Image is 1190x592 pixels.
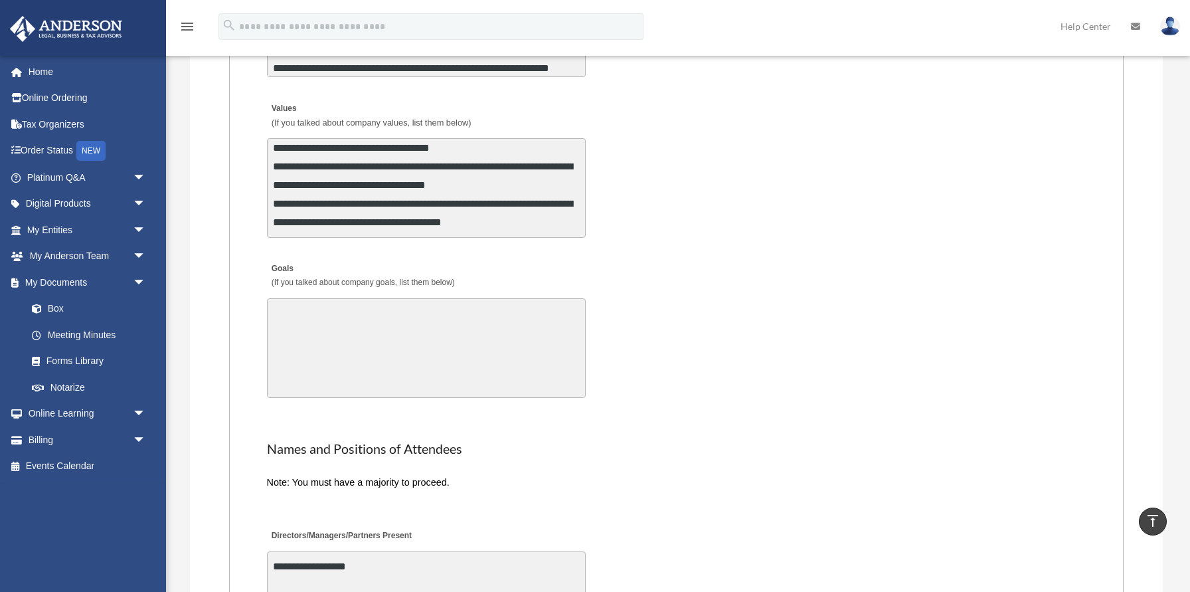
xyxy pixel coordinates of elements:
[9,243,166,270] a: My Anderson Teamarrow_drop_down
[9,111,166,138] a: Tax Organizers
[9,401,166,427] a: Online Learningarrow_drop_down
[9,269,166,296] a: My Documentsarrow_drop_down
[133,401,159,428] span: arrow_drop_down
[19,348,166,375] a: Forms Library
[267,260,458,292] label: Goals
[19,322,159,348] a: Meeting Minutes
[179,19,195,35] i: menu
[9,453,166,480] a: Events Calendar
[1160,17,1180,36] img: User Pic
[9,85,166,112] a: Online Ordering
[133,243,159,270] span: arrow_drop_down
[133,191,159,218] span: arrow_drop_down
[9,58,166,85] a: Home
[9,217,166,243] a: My Entitiesarrow_drop_down
[9,427,166,453] a: Billingarrow_drop_down
[1145,513,1161,529] i: vertical_align_top
[133,427,159,454] span: arrow_drop_down
[272,118,471,128] span: (If you talked about company values, list them below)
[267,477,450,488] span: Note: You must have a majority to proceed.
[222,18,236,33] i: search
[272,278,455,287] span: (If you talked about company goals, list them below)
[6,16,126,42] img: Anderson Advisors Platinum Portal
[179,23,195,35] a: menu
[133,217,159,244] span: arrow_drop_down
[19,374,166,401] a: Notarize
[133,269,159,296] span: arrow_drop_down
[133,164,159,191] span: arrow_drop_down
[9,164,166,191] a: Platinum Q&Aarrow_drop_down
[1139,508,1167,536] a: vertical_align_top
[267,528,416,545] label: Directors/Managers/Partners Present
[19,296,166,322] a: Box
[76,141,106,161] div: NEW
[9,191,166,217] a: Digital Productsarrow_drop_down
[9,138,166,165] a: Order StatusNEW
[267,100,475,132] label: Values
[267,440,1086,458] h2: Names and Positions of Attendees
